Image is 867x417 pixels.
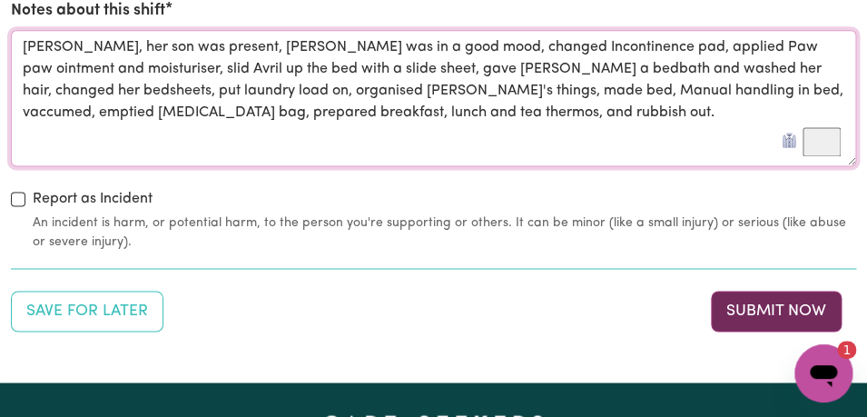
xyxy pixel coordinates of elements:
[11,291,163,331] button: Save your job report
[711,291,842,331] button: Submit your job report
[33,213,856,252] small: An incident is harm, or potential harm, to the person you're supporting or others. It can be mino...
[820,341,856,359] iframe: Number of unread messages
[794,344,852,402] iframe: Button to launch messaging window, 1 unread message
[11,30,856,166] textarea: To enrich screen reader interactions, please activate Accessibility in Grammarly extension settings
[33,188,153,210] label: Report as Incident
